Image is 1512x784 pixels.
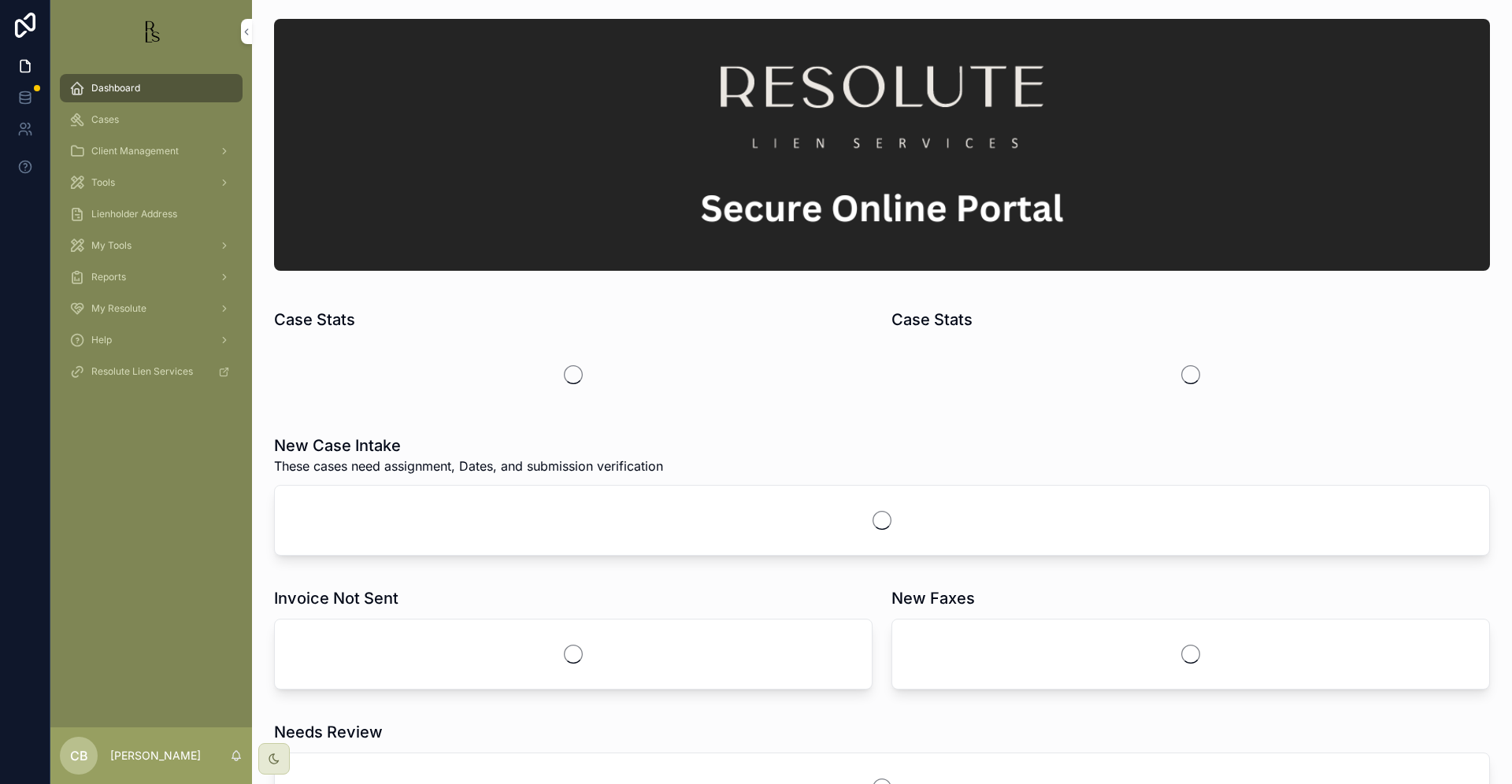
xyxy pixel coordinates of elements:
[60,357,243,386] a: Resolute Lien Services
[139,19,164,44] img: App logo
[274,457,663,475] span: These cases need assignment, Dates, and submission verification
[91,334,112,346] span: Help
[91,271,126,283] span: Reports
[60,231,243,260] a: My Tools
[50,63,252,406] div: scrollable content
[91,365,193,378] span: Resolute Lien Services
[91,82,140,94] span: Dashboard
[274,721,383,743] h1: Needs Review
[70,746,88,765] span: CB
[891,309,973,331] h1: Case Stats
[274,309,355,331] h1: Case Stats
[91,113,119,126] span: Cases
[91,145,179,157] span: Client Management
[91,208,177,220] span: Lienholder Address
[60,137,243,165] a: Client Management
[60,326,243,354] a: Help
[274,435,663,457] h1: New Case Intake
[60,263,243,291] a: Reports
[60,294,243,323] a: My Resolute
[274,587,398,609] h1: Invoice Not Sent
[91,239,132,252] span: My Tools
[891,587,975,609] h1: New Faxes
[91,176,115,189] span: Tools
[60,105,243,134] a: Cases
[110,748,201,764] p: [PERSON_NAME]
[60,168,243,197] a: Tools
[60,200,243,228] a: Lienholder Address
[91,302,146,315] span: My Resolute
[60,74,243,102] a: Dashboard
